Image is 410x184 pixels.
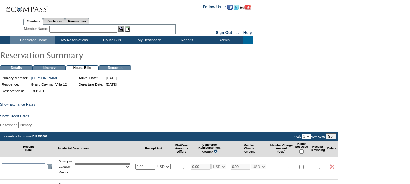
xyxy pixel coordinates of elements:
[190,132,338,141] td: » Add New Rows
[65,18,89,24] a: Reservations
[203,4,226,12] td: Follow Us ::
[33,65,66,70] td: Itinerary
[309,141,326,156] td: Receipt Is Missing
[326,141,338,156] td: Delete
[78,75,104,81] td: Arrival Date:
[57,141,134,156] td: Incidental Description
[227,5,233,10] img: Become our fan on Facebook
[240,7,251,10] a: Subscribe to our YouTube Channel
[66,65,99,70] td: House Bills
[174,141,190,156] td: Mbr/Conc Amounts Differ?
[59,159,74,164] td: Description:
[24,26,49,32] div: Member Name:
[234,7,239,10] a: Follow us on Twitter
[229,141,269,156] td: Member Charge Amount
[125,26,130,32] img: Reservations
[0,141,57,156] td: Receipt Date
[30,82,68,87] td: Grand Cayman Villa 12
[294,141,310,156] td: Ramp Not Used
[227,7,233,10] a: Become our fan on Facebook
[99,65,131,70] td: Requests
[243,30,252,35] a: Help
[1,82,29,87] td: Residence:
[234,5,239,10] img: Follow us on Twitter
[134,141,174,156] td: Receipt Amt
[269,141,294,156] td: Member Charge Amount (USD)
[59,164,74,169] td: Category:
[59,170,74,175] td: Vendor:
[23,18,43,25] a: Members
[330,164,334,169] img: icon_delete2.gif
[78,82,104,87] td: Departure Date:
[216,30,232,35] a: Sign Out
[190,141,230,156] td: Concierge Reimbursement Amount
[30,88,68,94] td: 1805201
[205,36,243,44] td: Admin
[214,149,218,153] img: questionMark_lightBlue.gif
[1,75,29,81] td: Primary Member:
[287,165,292,169] span: -.--
[46,163,53,170] a: Open the calendar popup.
[1,88,29,94] td: Reservation #:
[93,36,130,44] td: House Bills
[326,133,336,139] input: Go!
[10,36,55,44] td: Concierge Home
[0,132,190,141] td: Incidentals for House Bill 258882
[168,36,205,44] td: Reports
[240,5,251,10] img: Subscribe to our YouTube Channel
[118,26,124,32] img: View
[105,75,118,81] td: [DATE]
[130,36,168,44] td: My Destination
[236,30,239,35] span: ::
[43,18,65,24] a: Residences
[55,36,93,44] td: My Reservations
[105,82,118,87] td: [DATE]
[31,76,60,80] a: [PERSON_NAME]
